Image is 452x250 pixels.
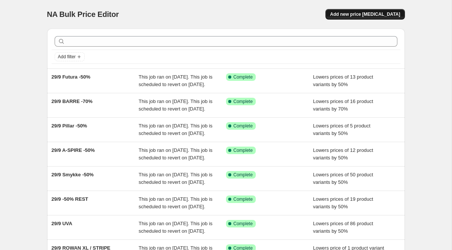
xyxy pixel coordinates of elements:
[139,98,212,112] span: This job ran on [DATE]. This job is scheduled to revert on [DATE].
[234,147,253,153] span: Complete
[234,221,253,227] span: Complete
[234,172,253,178] span: Complete
[139,74,212,87] span: This job ran on [DATE]. This job is scheduled to revert on [DATE].
[139,172,212,185] span: This job ran on [DATE]. This job is scheduled to revert on [DATE].
[234,98,253,105] span: Complete
[313,221,373,234] span: Lowers prices of 86 product variants by 50%
[52,196,89,202] span: 29/9 -50% REST
[52,172,94,177] span: 29/9 Smykke -50%
[313,123,370,136] span: Lowers prices of 5 product variants by 50%
[139,196,212,209] span: This job ran on [DATE]. This job is scheduled to revert on [DATE].
[325,9,405,20] button: Add new price [MEDICAL_DATA]
[52,123,87,129] span: 29/9 Pillar -50%
[234,196,253,202] span: Complete
[139,221,212,234] span: This job ran on [DATE]. This job is scheduled to revert on [DATE].
[313,147,373,161] span: Lowers prices of 12 product variants by 50%
[58,54,76,60] span: Add filter
[313,172,373,185] span: Lowers prices of 50 product variants by 50%
[55,52,85,61] button: Add filter
[313,196,373,209] span: Lowers prices of 19 product variants by 50%
[313,98,373,112] span: Lowers prices of 16 product variants by 70%
[330,11,400,17] span: Add new price [MEDICAL_DATA]
[52,147,95,153] span: 29/9 A-SPIRE -50%
[52,98,93,104] span: 29/9 BARRE -70%
[139,123,212,136] span: This job ran on [DATE]. This job is scheduled to revert on [DATE].
[47,10,119,18] span: NA Bulk Price Editor
[139,147,212,161] span: This job ran on [DATE]. This job is scheduled to revert on [DATE].
[52,221,72,226] span: 29/9 UVA
[52,74,90,80] span: 29/9 Futura -50%
[234,74,253,80] span: Complete
[234,123,253,129] span: Complete
[313,74,373,87] span: Lowers prices of 13 product variants by 50%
